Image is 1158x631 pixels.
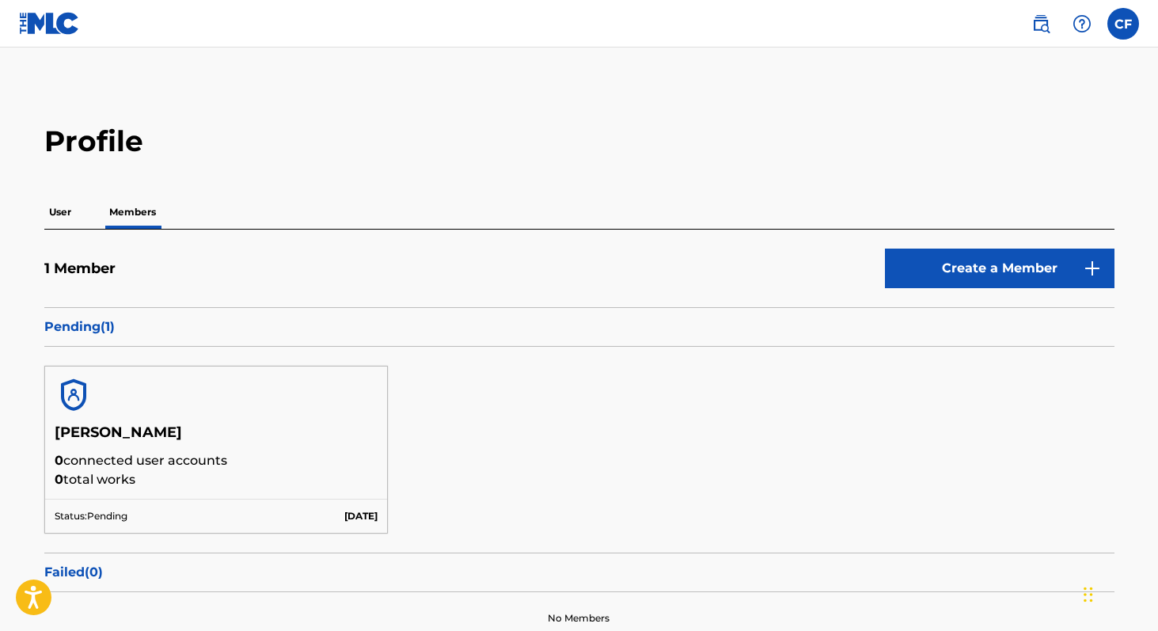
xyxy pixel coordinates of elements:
img: MLC Logo [19,12,80,35]
iframe: Resource Center [1114,402,1158,530]
p: total works [55,470,378,489]
a: Public Search [1025,8,1057,40]
p: Failed ( 0 ) [44,563,1114,582]
div: Help [1066,8,1098,40]
p: No Members [548,611,609,625]
img: help [1073,14,1092,33]
span: 0 [55,472,63,487]
img: search [1031,14,1050,33]
img: 9d2ae6d4665cec9f34b9.svg [1083,259,1102,278]
p: connected user accounts [55,451,378,470]
p: Pending ( 1 ) [44,317,1114,336]
iframe: Chat Widget [1079,555,1158,631]
p: [DATE] [344,509,378,523]
h5: 1 Member [44,260,116,278]
p: Status: Pending [55,509,127,523]
a: Create a Member [885,249,1114,288]
img: account [55,376,93,414]
p: User [44,196,76,229]
div: Drag [1084,571,1093,618]
h5: [PERSON_NAME] [55,424,378,451]
span: 0 [55,453,63,468]
div: User Menu [1107,8,1139,40]
p: Members [104,196,161,229]
h2: Profile [44,124,1114,159]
